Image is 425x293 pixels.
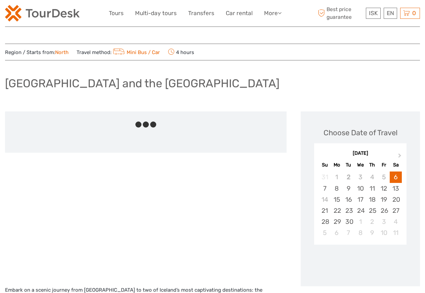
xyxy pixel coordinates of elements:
[390,183,401,194] div: Choose Saturday, September 13th, 2025
[5,5,80,21] img: 120-15d4194f-c635-41b9-a512-a3cb382bfb57_logo_small.png
[366,227,378,238] div: Choose Thursday, October 9th, 2025
[112,49,160,55] a: Mini Bus / Car
[358,262,363,266] div: Loading...
[343,183,354,194] div: Choose Tuesday, September 9th, 2025
[331,194,343,205] div: Choose Monday, September 15th, 2025
[366,194,378,205] div: Choose Thursday, September 18th, 2025
[390,194,401,205] div: Choose Saturday, September 20th, 2025
[366,216,378,227] div: Choose Thursday, October 2nd, 2025
[264,8,282,18] a: More
[354,205,366,216] div: Choose Wednesday, September 24th, 2025
[324,128,397,138] div: Choose Date of Travel
[411,10,417,16] span: 0
[384,8,397,19] div: EN
[395,152,406,162] button: Next Month
[331,183,343,194] div: Choose Monday, September 8th, 2025
[369,10,378,16] span: ISK
[319,216,331,227] div: Choose Sunday, September 28th, 2025
[366,183,378,194] div: Choose Thursday, September 11th, 2025
[5,49,69,56] span: Region / Starts from:
[390,216,401,227] div: Choose Saturday, October 4th, 2025
[390,160,401,169] div: Sa
[378,172,390,183] div: Not available Friday, September 5th, 2025
[5,77,280,90] h1: [GEOGRAPHIC_DATA] and the [GEOGRAPHIC_DATA]
[354,194,366,205] div: Choose Wednesday, September 17th, 2025
[55,49,69,55] a: North
[319,194,331,205] div: Not available Sunday, September 14th, 2025
[331,216,343,227] div: Choose Monday, September 29th, 2025
[378,205,390,216] div: Choose Friday, September 26th, 2025
[343,194,354,205] div: Choose Tuesday, September 16th, 2025
[378,194,390,205] div: Choose Friday, September 19th, 2025
[226,8,253,18] a: Car rental
[316,6,364,20] span: Best price guarantee
[319,172,331,183] div: Not available Sunday, August 31st, 2025
[343,172,354,183] div: Not available Tuesday, September 2nd, 2025
[378,216,390,227] div: Choose Friday, October 3rd, 2025
[319,160,331,169] div: Su
[354,227,366,238] div: Choose Wednesday, October 8th, 2025
[366,160,378,169] div: Th
[109,8,124,18] a: Tours
[319,227,331,238] div: Choose Sunday, October 5th, 2025
[354,172,366,183] div: Not available Wednesday, September 3rd, 2025
[366,172,378,183] div: Not available Thursday, September 4th, 2025
[316,172,404,238] div: month 2025-09
[390,205,401,216] div: Choose Saturday, September 27th, 2025
[331,205,343,216] div: Choose Monday, September 22nd, 2025
[343,216,354,227] div: Choose Tuesday, September 30th, 2025
[343,160,354,169] div: Tu
[378,183,390,194] div: Choose Friday, September 12th, 2025
[77,47,160,57] span: Travel method:
[314,150,407,157] div: [DATE]
[331,160,343,169] div: Mo
[390,227,401,238] div: Choose Saturday, October 11th, 2025
[188,8,214,18] a: Transfers
[319,205,331,216] div: Choose Sunday, September 21st, 2025
[343,227,354,238] div: Choose Tuesday, October 7th, 2025
[168,47,194,57] span: 4 hours
[390,172,401,183] div: Choose Saturday, September 6th, 2025
[366,205,378,216] div: Choose Thursday, September 25th, 2025
[331,227,343,238] div: Choose Monday, October 6th, 2025
[319,183,331,194] div: Choose Sunday, September 7th, 2025
[343,205,354,216] div: Choose Tuesday, September 23rd, 2025
[354,216,366,227] div: Choose Wednesday, October 1st, 2025
[354,183,366,194] div: Choose Wednesday, September 10th, 2025
[354,160,366,169] div: We
[135,8,177,18] a: Multi-day tours
[378,227,390,238] div: Choose Friday, October 10th, 2025
[331,172,343,183] div: Not available Monday, September 1st, 2025
[378,160,390,169] div: Fr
